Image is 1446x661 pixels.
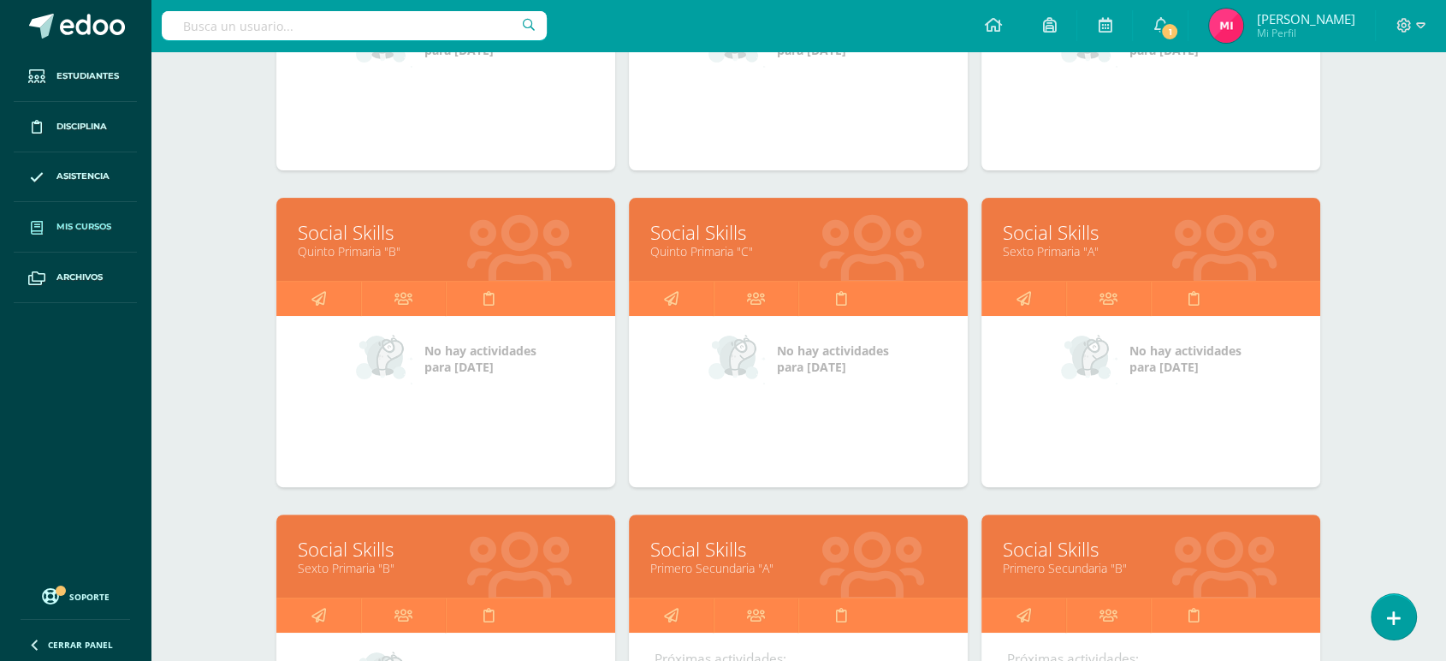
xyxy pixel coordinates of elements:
[56,170,110,183] span: Asistencia
[650,560,946,576] a: Primero Secundaria "A"
[21,584,130,607] a: Soporte
[298,219,594,246] a: Social Skills
[14,102,137,152] a: Disciplina
[14,202,137,253] a: Mis cursos
[1256,10,1354,27] span: [PERSON_NAME]
[56,271,103,284] span: Archivos
[1003,219,1299,246] a: Social Skills
[14,51,137,102] a: Estudiantes
[356,333,412,384] img: no_activities_small.png
[162,11,547,40] input: Busca un usuario...
[69,591,110,603] span: Soporte
[1061,333,1117,384] img: no_activities_small.png
[1209,9,1243,43] img: 67e357ac367b967c23576a478ea07591.png
[56,69,119,83] span: Estudiantes
[56,120,107,134] span: Disciplina
[298,243,594,259] a: Quinto Primaria "B"
[1003,536,1299,563] a: Social Skills
[650,219,946,246] a: Social Skills
[1256,26,1354,40] span: Mi Perfil
[650,243,946,259] a: Quinto Primaria "C"
[1003,560,1299,576] a: Primero Secundaria "B"
[48,639,113,651] span: Cerrar panel
[777,342,889,375] span: No hay actividades para [DATE]
[424,342,536,375] span: No hay actividades para [DATE]
[1003,243,1299,259] a: Sexto Primaria "A"
[56,220,111,234] span: Mis cursos
[1160,22,1179,41] span: 1
[1129,342,1242,375] span: No hay actividades para [DATE]
[14,253,137,303] a: Archivos
[298,560,594,576] a: Sexto Primaria "B"
[708,333,765,384] img: no_activities_small.png
[650,536,946,563] a: Social Skills
[298,536,594,563] a: Social Skills
[14,152,137,203] a: Asistencia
